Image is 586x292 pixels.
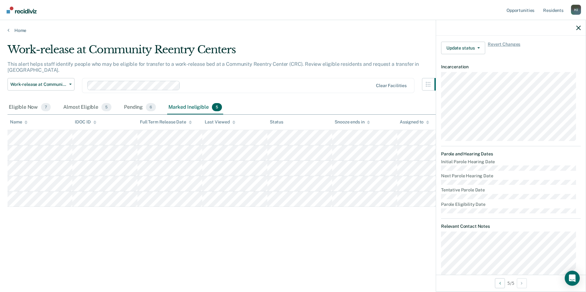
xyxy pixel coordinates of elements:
div: Assigned to [400,119,429,125]
dt: Parole and Hearing Dates [441,151,581,157]
span: 7 [41,103,51,111]
dt: Relevant Contact Notes [441,224,581,229]
button: Update status [441,42,485,54]
span: 5 [212,103,222,111]
div: Name [10,119,28,125]
dt: Initial Parole Hearing Date [441,159,581,164]
div: H J [571,5,581,15]
div: Last Viewed [205,119,235,125]
dt: Tentative Parole Date [441,187,581,193]
div: Marked Ineligible [167,101,223,114]
dt: Incarceration [441,64,581,70]
div: IDOC ID [75,119,96,125]
span: Work-release at Community Reentry Centers [10,82,67,87]
div: Clear facilities [376,83,407,88]
div: 5 / 5 [436,275,586,291]
a: Home [8,28,578,33]
div: Snooze ends in [335,119,370,125]
button: Next Opportunity [517,278,527,288]
dt: Next Parole Hearing Date [441,173,581,179]
img: Recidiviz [7,7,37,13]
div: Open Intercom Messenger [565,271,580,286]
span: Revert Changes [488,42,520,54]
button: Previous Opportunity [495,278,505,288]
div: Eligible Now [8,101,52,114]
p: This alert helps staff identify people who may be eligible for transfer to a work-release bed at ... [8,61,419,73]
span: 6 [146,103,156,111]
div: Almost Eligible [62,101,113,114]
button: Profile dropdown button [571,5,581,15]
div: Full Term Release Date [140,119,192,125]
div: Pending [123,101,157,114]
div: Work-release at Community Reentry Centers [8,43,447,61]
div: Status [270,119,283,125]
dt: Parole Eligibility Date [441,202,581,207]
span: 5 [101,103,111,111]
